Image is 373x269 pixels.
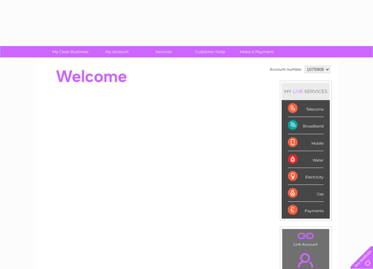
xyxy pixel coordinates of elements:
[282,229,329,248] td: Link Account
[288,117,324,134] div: Broadband
[291,88,304,94] div: LIVE
[268,64,303,75] td: Account number
[185,46,235,57] a: Customer Help
[138,46,189,57] a: Services
[231,46,282,57] a: Make A Payment
[288,134,324,151] div: Mobile
[288,151,324,168] div: Water
[45,46,96,57] a: My Clear Business
[288,100,324,117] div: Telecoms
[288,202,324,218] div: Payments
[282,83,330,100] div: MY SERVICES
[284,231,328,241] a: .
[92,46,142,57] a: My Account
[288,168,324,185] div: Electricity
[288,185,324,202] div: Gas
